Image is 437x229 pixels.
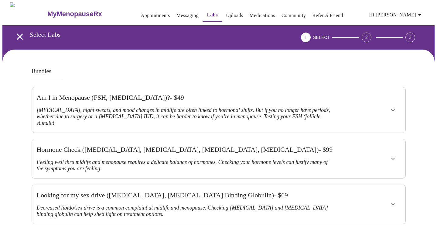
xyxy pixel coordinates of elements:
a: Community [282,11,306,20]
h3: Select Labs [30,31,267,39]
button: show more [386,197,400,212]
button: Uploads [224,9,246,22]
button: Community [279,9,309,22]
div: 2 [362,33,371,42]
h3: [MEDICAL_DATA], night sweats, and mood changes in midlife are often linked to hormonal shifts. Bu... [37,107,334,126]
a: Appointments [141,11,170,20]
button: Labs [203,9,222,22]
a: Uploads [226,11,243,20]
button: Messaging [174,9,201,22]
button: show more [386,103,400,117]
img: MyMenopauseRx Logo [10,2,46,25]
button: Appointments [138,9,172,22]
a: MyMenopauseRx [46,3,126,25]
div: 1 [301,33,311,42]
button: open drawer [11,28,29,46]
h3: Am I in Menopause (FSH, [MEDICAL_DATA])? - $ 49 [37,94,334,102]
span: SELECT [313,35,330,40]
div: 3 [405,33,415,42]
button: Refer a Friend [310,9,346,22]
button: show more [386,151,400,166]
button: Medications [247,9,278,22]
h3: Decreased libido/sex drive is a common complaint at midlife and menopause. Checking [MEDICAL_DATA... [37,205,334,217]
a: Labs [207,11,218,19]
a: Messaging [176,11,199,20]
a: Medications [250,11,275,20]
h3: Bundles [32,68,406,75]
button: Hi [PERSON_NAME] [367,9,426,21]
a: Refer a Friend [312,11,343,20]
h3: Looking for my sex drive ([MEDICAL_DATA], [MEDICAL_DATA] Binding Globulin) - $ 69 [37,191,334,199]
h3: Hormone Check ([MEDICAL_DATA], [MEDICAL_DATA], [MEDICAL_DATA], [MEDICAL_DATA]) - $ 99 [37,146,334,154]
h3: Feeling well thru midlife and menopause requires a delicate balance of hormones. Checking your ho... [37,159,334,172]
h3: MyMenopauseRx [47,10,102,18]
span: Hi [PERSON_NAME] [369,11,423,19]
